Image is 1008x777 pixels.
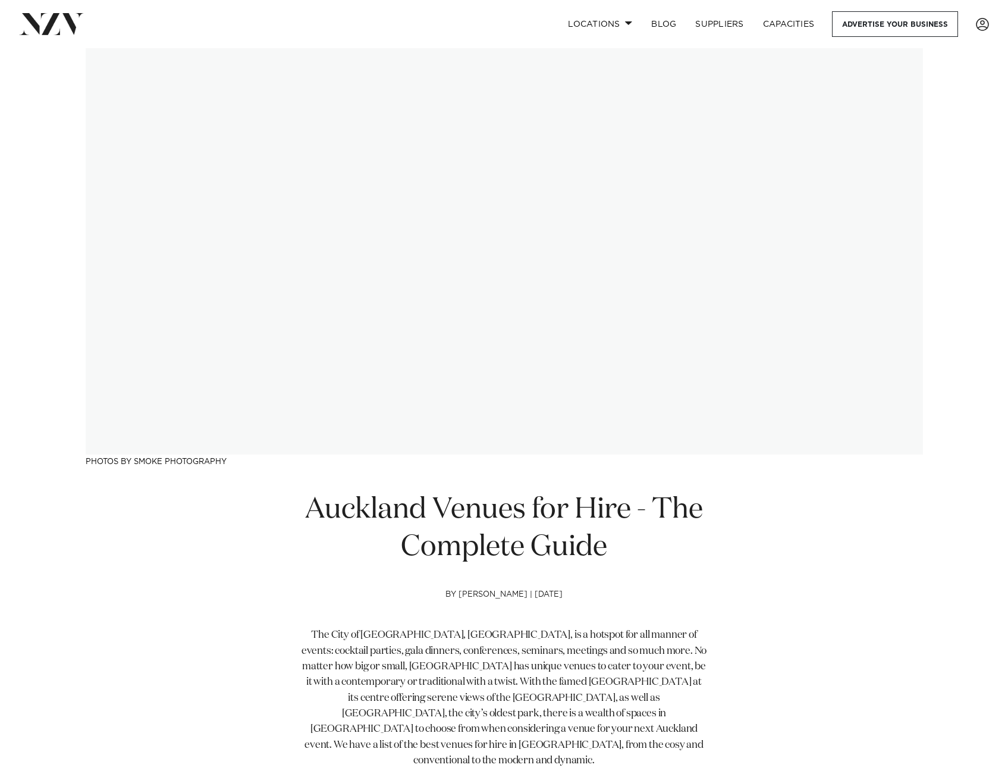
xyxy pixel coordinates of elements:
[19,13,84,35] img: nzv-logo.png
[832,11,958,37] a: Advertise your business
[558,11,642,37] a: Locations
[753,11,824,37] a: Capacities
[86,458,227,466] a: Photos by Smoke Photography
[642,11,686,37] a: BLOG
[301,590,708,628] h4: by [PERSON_NAME] | [DATE]
[686,11,753,37] a: SUPPLIERS
[302,630,706,766] span: The City of [GEOGRAPHIC_DATA], [GEOGRAPHIC_DATA], is a hotspot for all manner of events: cocktail...
[301,491,708,566] h1: Auckland Venues for Hire - The Complete Guide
